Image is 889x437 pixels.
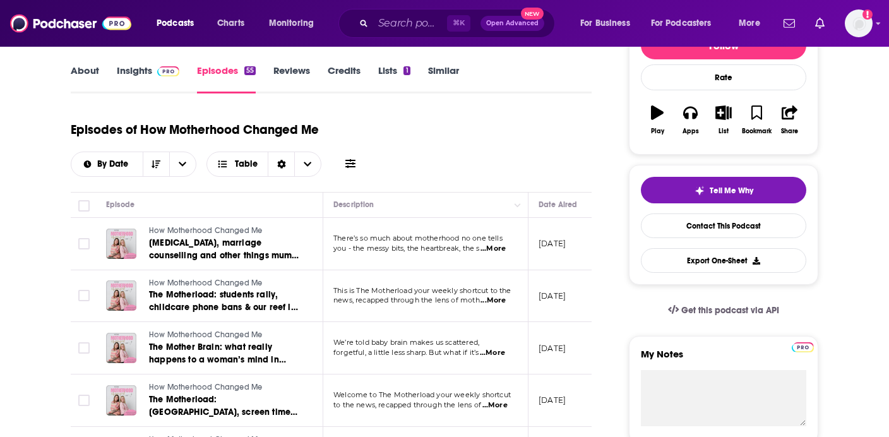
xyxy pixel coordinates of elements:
[447,15,470,32] span: ⌘ K
[71,160,143,169] button: open menu
[78,342,90,354] span: Toggle select row
[695,186,705,196] img: tell me why sparkle
[78,395,90,406] span: Toggle select row
[149,225,301,237] a: How Motherhood Changed Me
[539,395,566,405] p: [DATE]
[428,64,459,93] a: Similar
[149,289,298,325] span: The Motherload: students rally, childcare phone bans & our reef in crisis
[10,11,131,35] img: Podchaser - Follow, Share and Rate Podcasts
[149,289,301,314] a: The Motherload: students rally, childcare phone bans & our reef in crisis
[730,13,776,33] button: open menu
[580,15,630,32] span: For Business
[486,20,539,27] span: Open Advanced
[792,340,814,352] a: Pro website
[350,9,567,38] div: Search podcasts, credits, & more...
[333,286,511,295] span: This is The Motherload your weekly shortcut to the
[333,338,479,347] span: We’re told baby brain makes us scattered,
[641,348,806,370] label: My Notes
[373,13,447,33] input: Search podcasts, credits, & more...
[480,16,544,31] button: Open AdvancedNew
[157,66,179,76] img: Podchaser Pro
[641,213,806,238] a: Contact This Podcast
[149,237,301,262] a: [MEDICAL_DATA], marriage counselling and other things mums don't say out loud with [PERSON_NAME]
[845,9,873,37] span: Logged in as antonettefrontgate
[217,15,244,32] span: Charts
[149,278,262,287] span: How Motherhood Changed Me
[792,342,814,352] img: Podchaser Pro
[707,97,740,143] button: List
[206,152,322,177] button: Choose View
[149,341,301,366] a: The Mother Brain: what really happens to a woman’s mind in pregnancy & [MEDICAL_DATA]
[149,330,262,339] span: How Motherhood Changed Me
[78,290,90,301] span: Toggle select row
[333,234,503,242] span: There’s so much about motherhood no one tells
[539,197,577,212] div: Date Aired
[149,330,301,341] a: How Motherhood Changed Me
[149,393,301,419] a: The Motherload: [GEOGRAPHIC_DATA], screen time battles & a world first IVF study
[641,97,674,143] button: Play
[641,248,806,273] button: Export One-Sheet
[482,400,508,410] span: ...More
[157,15,194,32] span: Podcasts
[333,400,481,409] span: to the news, recapped through the lens of
[674,97,707,143] button: Apps
[333,296,480,304] span: news, recapped through the lens of moth
[273,64,310,93] a: Reviews
[403,66,410,75] div: 1
[333,197,374,212] div: Description
[149,342,286,378] span: The Mother Brain: what really happens to a woman’s mind in pregnancy & [MEDICAL_DATA]
[480,348,505,358] span: ...More
[779,13,800,34] a: Show notifications dropdown
[268,152,294,176] div: Sort Direction
[739,15,760,32] span: More
[710,186,753,196] span: Tell Me Why
[681,305,779,316] span: Get this podcast via API
[149,237,299,286] span: [MEDICAL_DATA], marriage counselling and other things mums don't say out loud with [PERSON_NAME]
[539,343,566,354] p: [DATE]
[781,128,798,135] div: Share
[742,128,772,135] div: Bookmark
[244,66,256,75] div: 55
[209,13,252,33] a: Charts
[106,197,134,212] div: Episode
[651,128,664,135] div: Play
[143,152,169,176] button: Sort Direction
[740,97,773,143] button: Bookmark
[378,64,410,93] a: Lists1
[539,290,566,301] p: [DATE]
[539,238,566,249] p: [DATE]
[260,13,330,33] button: open menu
[235,160,258,169] span: Table
[571,13,646,33] button: open menu
[651,15,712,32] span: For Podcasters
[197,64,256,93] a: Episodes55
[773,97,806,143] button: Share
[149,383,262,392] span: How Motherhood Changed Me
[169,152,196,176] button: open menu
[641,64,806,90] div: Rate
[149,226,262,235] span: How Motherhood Changed Me
[845,9,873,37] button: Show profile menu
[328,64,361,93] a: Credits
[719,128,729,135] div: List
[643,13,730,33] button: open menu
[480,296,506,306] span: ...More
[333,390,511,399] span: Welcome to The Motherload your weekly shortcut
[862,9,873,20] svg: Add a profile image
[149,394,297,430] span: The Motherload: [GEOGRAPHIC_DATA], screen time battles & a world first IVF study
[149,278,301,289] a: How Motherhood Changed Me
[333,348,479,357] span: forgetful, a little less sharp. But what if it’s
[149,382,301,393] a: How Motherhood Changed Me
[480,244,506,254] span: ...More
[97,160,133,169] span: By Date
[683,128,699,135] div: Apps
[78,238,90,249] span: Toggle select row
[810,13,830,34] a: Show notifications dropdown
[521,8,544,20] span: New
[148,13,210,33] button: open menu
[641,177,806,203] button: tell me why sparkleTell Me Why
[269,15,314,32] span: Monitoring
[510,198,525,213] button: Column Actions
